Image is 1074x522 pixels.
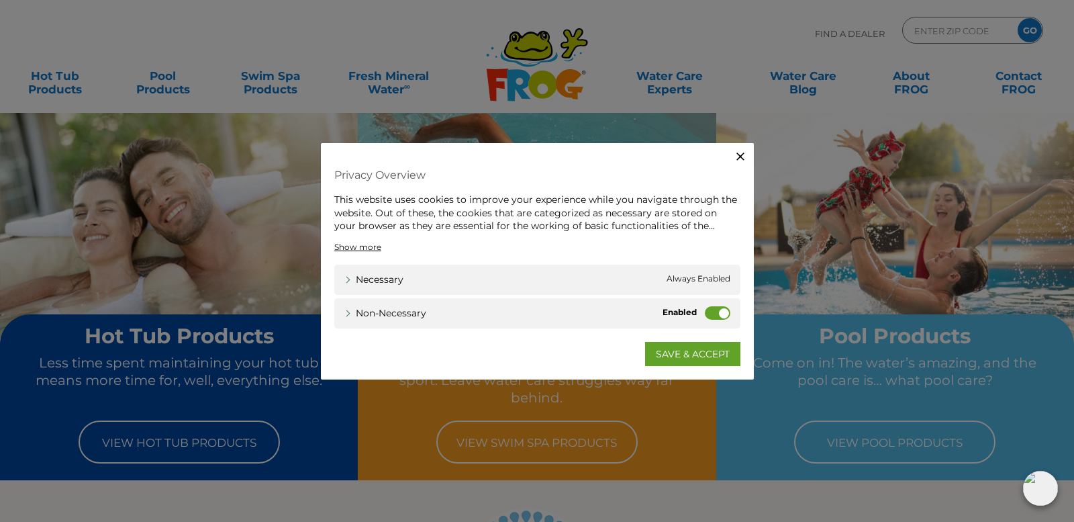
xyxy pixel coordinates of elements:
h4: Privacy Overview [334,163,740,187]
img: openIcon [1023,471,1058,506]
a: Necessary [344,272,403,286]
a: Non-necessary [344,306,426,320]
span: Always Enabled [667,272,730,286]
div: This website uses cookies to improve your experience while you navigate through the website. Out ... [334,193,740,233]
a: SAVE & ACCEPT [645,341,740,365]
a: Show more [334,241,381,253]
